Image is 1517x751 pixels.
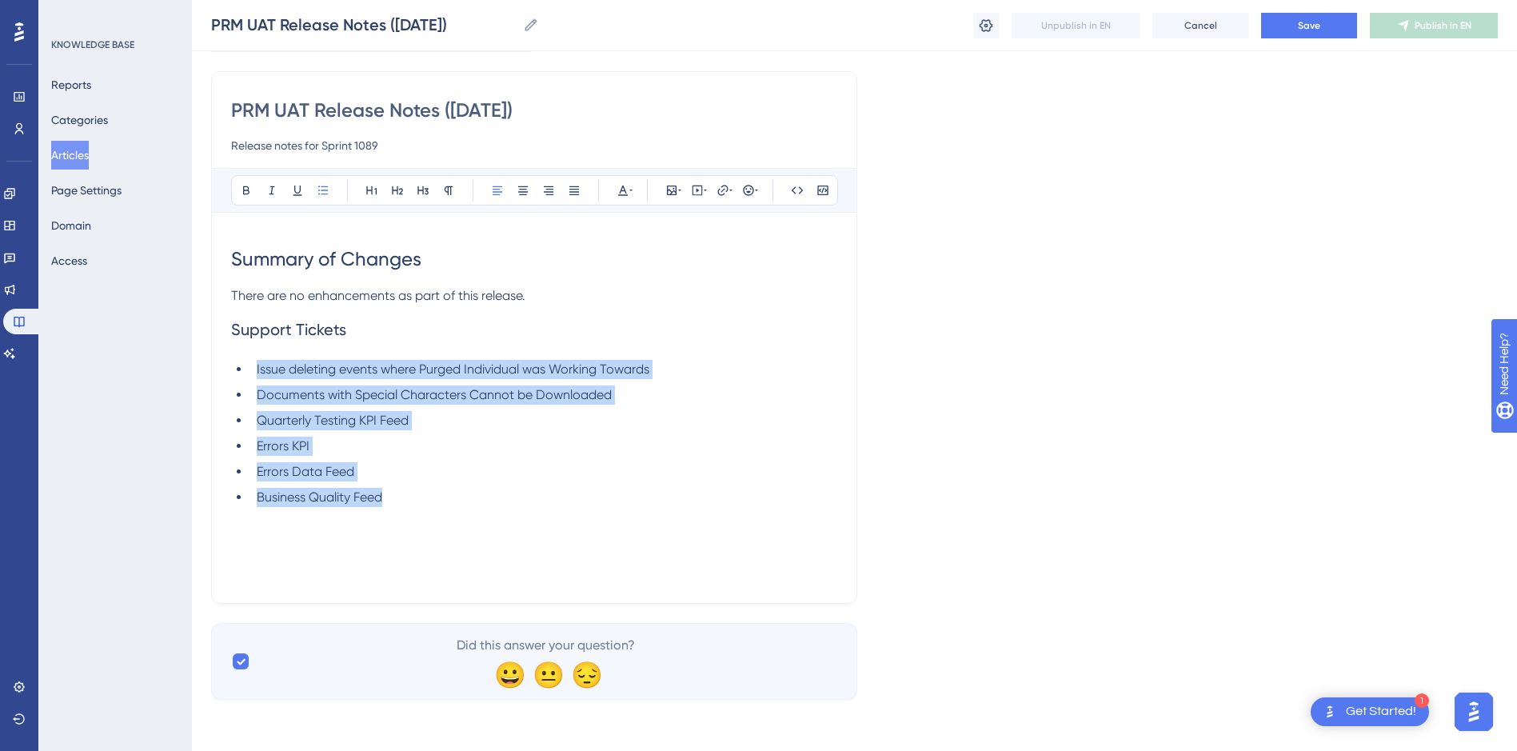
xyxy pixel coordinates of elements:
[231,248,421,270] span: Summary of Changes
[51,176,122,205] button: Page Settings
[457,636,635,655] span: Did this answer your question?
[257,464,354,479] span: Errors Data Feed
[231,288,525,303] span: There are no enhancements as part of this release.
[533,661,558,687] div: 😐
[257,413,409,428] span: Quarterly Testing KPI Feed
[1415,19,1471,32] span: Publish in EN
[257,362,649,377] span: Issue deleting events where Purged Individual was Working Towards
[211,14,517,36] input: Article Name
[1370,13,1498,38] button: Publish in EN
[231,98,837,123] input: Article Title
[38,4,100,23] span: Need Help?
[257,489,382,505] span: Business Quality Feed
[257,438,309,453] span: Errors KPI
[51,141,89,170] button: Articles
[1311,697,1429,726] div: Open Get Started! checklist, remaining modules: 1
[51,38,134,51] div: KNOWLEDGE BASE
[1041,19,1111,32] span: Unpublish in EN
[1450,688,1498,736] iframe: UserGuiding AI Assistant Launcher
[494,661,520,687] div: 😀
[51,211,91,240] button: Domain
[257,387,612,402] span: Documents with Special Characters Cannot be Downloaded
[1346,703,1416,721] div: Get Started!
[51,246,87,275] button: Access
[1320,702,1339,721] img: launcher-image-alternative-text
[1298,19,1320,32] span: Save
[231,320,346,339] span: Support Tickets
[1184,19,1217,32] span: Cancel
[51,106,108,134] button: Categories
[231,136,837,155] input: Article Description
[571,661,597,687] div: 😔
[1415,693,1429,708] div: 1
[51,70,91,99] button: Reports
[1152,13,1248,38] button: Cancel
[1261,13,1357,38] button: Save
[1012,13,1140,38] button: Unpublish in EN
